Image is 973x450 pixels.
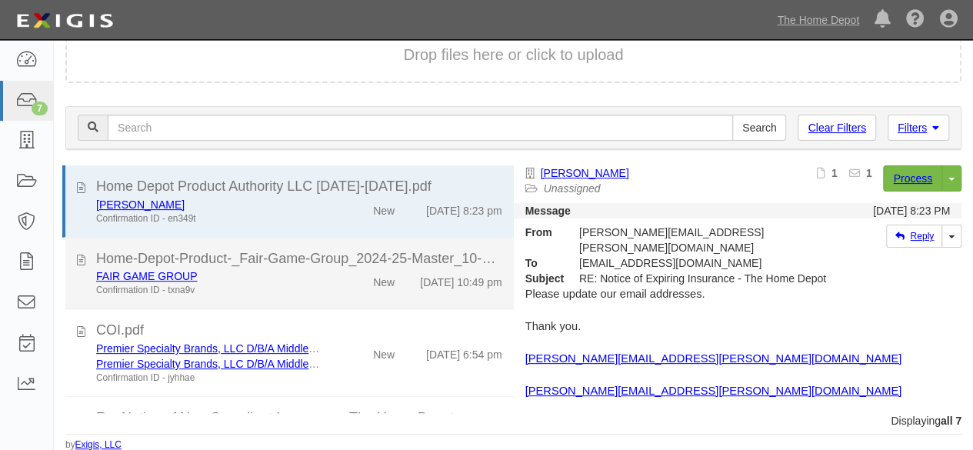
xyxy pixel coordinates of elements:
[75,439,122,450] a: Exigis, LLC
[568,271,838,286] div: RE: Notice of Expiring Insurance - The Home Depot
[96,372,323,385] div: Confirmation ID - jyhhae
[873,203,950,218] div: [DATE] 8:23 PM
[525,320,581,332] span: Thank you.
[544,182,601,195] a: Unassigned
[96,270,197,282] a: FAIR GAME GROUP
[568,225,838,255] div: [PERSON_NAME][EMAIL_ADDRESS][PERSON_NAME][DOMAIN_NAME]
[525,385,901,397] a: [PERSON_NAME][EMAIL_ADDRESS][PERSON_NAME][DOMAIN_NAME]
[886,225,942,248] a: Reply
[404,44,624,66] button: Drop files here or click to upload
[96,356,323,372] div: Premier Specialty Brands, LLC D/B/A Middleby Outdoor
[866,167,872,179] b: 1
[96,177,502,197] div: Home Depot Product Authority LLC 2025-2026.pdf
[96,342,362,355] a: Premier Specialty Brands, LLC D/B/A Middleby Outdoor
[96,198,185,211] a: [PERSON_NAME]
[96,341,323,356] div: Premier Specialty Brands, LLC D/B/A Middleby Outdoor
[373,197,395,218] div: New
[96,249,502,269] div: Home-Depot-Product-_Fair-Game-Group_2024-25-Master_10-1-2024_586768492_1.pdf
[54,413,973,428] div: Displaying
[96,197,323,212] div: BARRETTE
[32,102,48,115] div: 7
[96,321,502,341] div: COI.pdf
[514,225,568,240] strong: From
[373,341,395,362] div: New
[514,271,568,286] strong: Subject
[373,268,395,290] div: New
[888,115,949,141] a: Filters
[732,115,786,141] input: Search
[96,284,323,297] div: Confirmation ID - txna9v
[96,358,362,370] a: Premier Specialty Brands, LLC D/B/A Middleby Outdoor
[514,255,568,271] strong: To
[525,205,571,217] strong: Message
[831,167,838,179] b: 1
[941,415,961,427] b: all 7
[525,352,901,365] a: [PERSON_NAME][EMAIL_ADDRESS][PERSON_NAME][DOMAIN_NAME]
[541,167,629,179] a: [PERSON_NAME]
[426,341,502,362] div: [DATE] 6:54 pm
[426,197,502,218] div: [DATE] 8:23 pm
[883,165,942,192] a: Process
[568,255,838,271] div: party-mv3cm3@sbainsurance.homedepot.com
[420,268,501,290] div: [DATE] 10:49 pm
[96,268,323,284] div: FAIR GAME GROUP
[108,115,733,141] input: Search
[769,5,867,35] a: The Home Depot
[96,212,323,225] div: Confirmation ID - en349t
[906,11,925,29] i: Help Center - Complianz
[525,288,705,300] span: Please update our email addresses.
[96,408,502,428] div: Re: Notice of Non-Compliant Insurance - The Home Depot
[798,115,875,141] a: Clear Filters
[12,7,118,35] img: logo-5460c22ac91f19d4615b14bd174203de0afe785f0fc80cf4dbbc73dc1793850b.png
